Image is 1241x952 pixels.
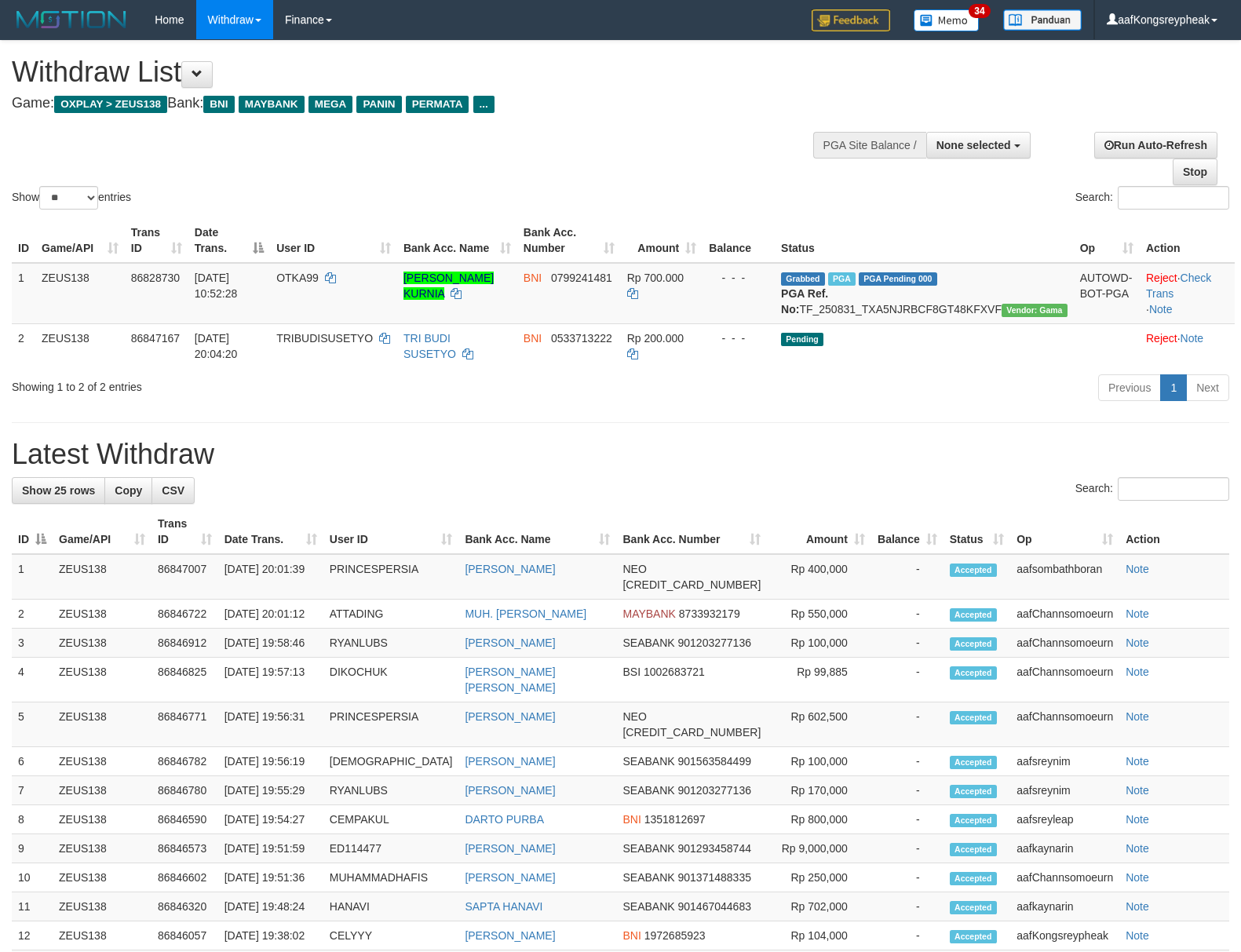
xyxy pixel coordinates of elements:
[1126,813,1149,826] a: Note
[403,272,494,300] a: [PERSON_NAME] KURNIA
[775,263,1074,324] td: TF_250831_TXA5NJRBCF8GT48KFXVF
[1074,218,1140,263] th: Op: activate to sort column ascending
[35,218,125,263] th: Game/API: activate to sort column ascending
[151,805,218,834] td: 86846590
[859,272,937,286] span: PGA Pending
[679,607,740,620] span: Copy 8733932179 to clipboard
[871,892,944,921] td: -
[1126,929,1149,942] a: Note
[22,484,95,497] span: Show 25 rows
[218,658,323,702] td: [DATE] 19:57:13
[12,629,53,658] td: 3
[115,484,142,497] span: Copy
[767,658,871,702] td: Rp 99,885
[812,9,890,31] img: Feedback.jpg
[678,755,751,768] span: Copy 901563584499 to clipboard
[871,747,944,776] td: -
[323,834,459,863] td: ED114477
[323,658,459,702] td: DIKOCHUK
[950,785,997,798] span: Accepted
[465,710,555,723] a: [PERSON_NAME]
[465,842,555,855] a: [PERSON_NAME]
[627,332,684,345] span: Rp 200.000
[871,702,944,747] td: -
[622,784,674,797] span: SEABANK
[458,509,616,554] th: Bank Acc. Name: activate to sort column ascending
[323,747,459,776] td: [DEMOGRAPHIC_DATA]
[1146,272,1177,284] a: Reject
[944,509,1010,554] th: Status: activate to sort column ascending
[218,509,323,554] th: Date Trans.: activate to sort column ascending
[1140,218,1235,263] th: Action
[53,805,151,834] td: ZEUS138
[644,666,705,678] span: Copy 1002683721 to clipboard
[465,636,555,649] a: [PERSON_NAME]
[1002,304,1068,317] span: Vendor URL: https://trx31.1velocity.biz
[767,554,871,600] td: Rp 400,000
[53,921,151,950] td: ZEUS138
[12,600,53,629] td: 2
[12,509,53,554] th: ID: activate to sort column descending
[1010,892,1119,921] td: aafkaynarin
[465,607,586,620] a: MUH. [PERSON_NAME]
[53,776,151,805] td: ZEUS138
[403,332,456,360] a: TRI BUDI SUSETYO
[218,863,323,892] td: [DATE] 19:51:36
[950,901,997,914] span: Accepted
[950,814,997,827] span: Accepted
[551,272,612,284] span: Copy 0799241481 to clipboard
[12,658,53,702] td: 4
[1010,554,1119,600] td: aafsombathboran
[151,702,218,747] td: 86846771
[218,834,323,863] td: [DATE] 19:51:59
[12,477,105,504] a: Show 25 rows
[39,186,98,210] select: Showentries
[104,477,152,504] a: Copy
[12,439,1229,470] h1: Latest Withdraw
[1126,666,1149,678] a: Note
[1146,272,1211,300] a: Check Trans
[276,272,319,284] span: OTKA99
[473,96,495,113] span: ...
[950,564,997,577] span: Accepted
[1181,332,1204,345] a: Note
[914,9,980,31] img: Button%20Memo.svg
[950,872,997,885] span: Accepted
[1119,509,1229,554] th: Action
[622,871,674,884] span: SEABANK
[622,563,646,575] span: NEO
[218,776,323,805] td: [DATE] 19:55:29
[12,263,35,324] td: 1
[678,871,751,884] span: Copy 901371488335 to clipboard
[871,834,944,863] td: -
[871,554,944,600] td: -
[12,747,53,776] td: 6
[524,332,542,345] span: BNI
[709,330,768,346] div: - - -
[151,600,218,629] td: 86846722
[622,842,674,855] span: SEABANK
[218,747,323,776] td: [DATE] 19:56:19
[12,218,35,263] th: ID
[465,871,555,884] a: [PERSON_NAME]
[926,132,1031,159] button: None selected
[308,96,353,113] span: MEGA
[936,139,1011,151] span: None selected
[781,287,828,316] b: PGA Ref. No:
[151,776,218,805] td: 86846780
[1010,747,1119,776] td: aafsreynim
[616,509,767,554] th: Bank Acc. Number: activate to sort column ascending
[678,900,751,913] span: Copy 901467044683 to clipboard
[131,272,180,284] span: 86828730
[465,900,542,913] a: SAPTA HANAVI
[53,747,151,776] td: ZEUS138
[53,702,151,747] td: ZEUS138
[35,323,125,368] td: ZEUS138
[151,554,218,600] td: 86847007
[813,132,926,159] div: PGA Site Balance /
[950,930,997,943] span: Accepted
[1003,9,1082,31] img: panduan.png
[162,484,184,497] span: CSV
[622,900,674,913] span: SEABANK
[1149,303,1173,316] a: Note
